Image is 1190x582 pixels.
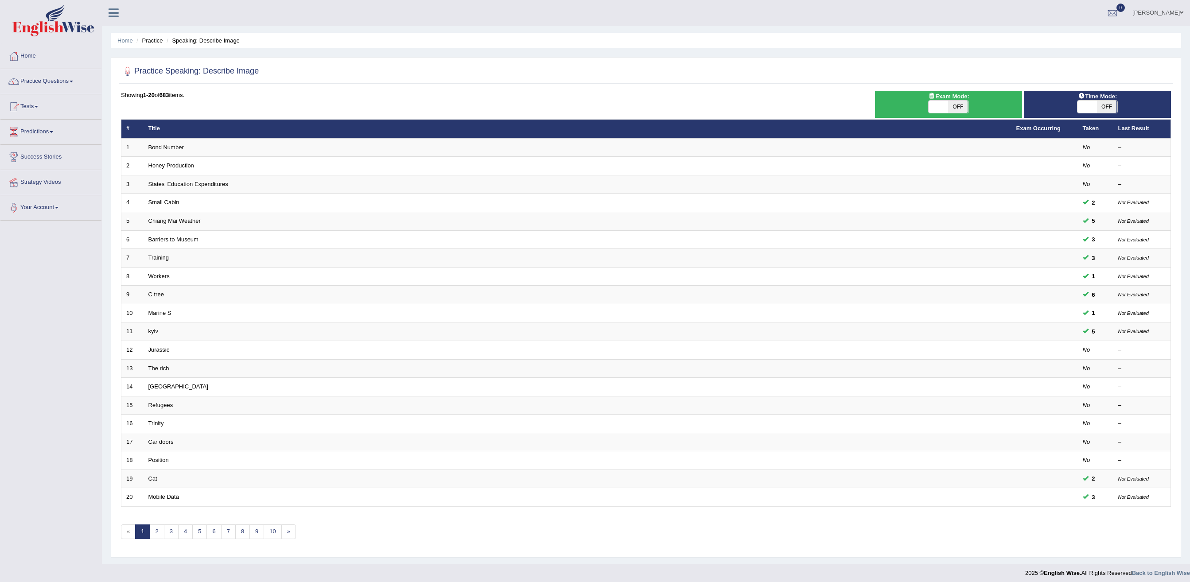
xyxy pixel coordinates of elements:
a: Home [0,44,101,66]
a: Your Account [0,195,101,217]
a: Back to English Wise [1132,570,1190,576]
a: 5 [192,524,207,539]
em: No [1083,438,1090,445]
a: 10 [264,524,281,539]
em: No [1083,420,1090,427]
div: – [1118,419,1166,428]
small: Not Evaluated [1118,255,1149,260]
h2: Practice Speaking: Describe Image [121,65,259,78]
small: Not Evaluated [1118,494,1149,500]
em: No [1083,383,1090,390]
td: 19 [121,469,144,488]
span: Time Mode: [1074,92,1120,101]
span: « [121,524,136,539]
a: Success Stories [0,145,101,167]
td: 6 [121,230,144,249]
span: 0 [1116,4,1125,12]
td: 7 [121,249,144,268]
a: Small Cabin [148,199,179,206]
span: You can still take this question [1089,290,1099,299]
span: You can still take this question [1089,198,1099,207]
a: Marine S [148,310,171,316]
span: OFF [948,101,968,113]
td: 18 [121,451,144,470]
th: Title [144,120,1011,138]
small: Not Evaluated [1118,476,1149,481]
div: – [1118,401,1166,410]
div: – [1118,456,1166,465]
em: No [1083,144,1090,151]
td: 16 [121,415,144,433]
em: No [1083,162,1090,169]
div: – [1118,180,1166,189]
a: Trinity [148,420,164,427]
span: Exam Mode: [925,92,972,101]
a: 2 [149,524,164,539]
div: 2025 © All Rights Reserved [1025,564,1190,577]
span: You can still take this question [1089,253,1099,263]
a: 6 [206,524,221,539]
small: Not Evaluated [1118,274,1149,279]
a: States' Education Expenditures [148,181,228,187]
small: Not Evaluated [1118,200,1149,205]
th: # [121,120,144,138]
td: 17 [121,433,144,451]
div: Show exams occurring in exams [875,91,1022,118]
a: Bond Number [148,144,184,151]
span: OFF [1097,101,1116,113]
td: 12 [121,341,144,359]
a: Tests [0,94,101,116]
td: 5 [121,212,144,231]
a: Strategy Videos [0,170,101,192]
td: 20 [121,488,144,507]
div: – [1118,383,1166,391]
span: You can still take this question [1089,272,1099,281]
div: – [1118,346,1166,354]
div: – [1118,365,1166,373]
td: 11 [121,322,144,341]
th: Last Result [1113,120,1171,138]
span: You can still take this question [1089,235,1099,244]
td: 14 [121,378,144,396]
b: 683 [159,92,169,98]
div: – [1118,144,1166,152]
td: 8 [121,267,144,286]
a: Honey Production [148,162,194,169]
a: Car doors [148,438,174,445]
small: Not Evaluated [1118,310,1149,316]
em: No [1083,365,1090,372]
td: 9 [121,286,144,304]
li: Practice [134,36,163,45]
small: Not Evaluated [1118,237,1149,242]
td: 2 [121,157,144,175]
span: You can still take this question [1089,493,1099,502]
small: Not Evaluated [1118,329,1149,334]
a: 1 [135,524,150,539]
b: 1-20 [143,92,155,98]
td: 1 [121,138,144,157]
a: Jurassic [148,346,170,353]
a: Workers [148,273,170,279]
em: No [1083,346,1090,353]
div: Showing of items. [121,91,1171,99]
a: 8 [235,524,250,539]
a: Home [117,37,133,44]
a: Chiang Mai Weather [148,217,201,224]
a: The rich [148,365,169,372]
small: Not Evaluated [1118,292,1149,297]
em: No [1083,457,1090,463]
span: You can still take this question [1089,474,1099,483]
a: Position [148,457,169,463]
a: C tree [148,291,164,298]
a: » [281,524,296,539]
div: – [1118,438,1166,446]
td: 13 [121,359,144,378]
a: Cat [148,475,157,482]
a: 9 [249,524,264,539]
a: kyiv [148,328,158,334]
td: 10 [121,304,144,322]
em: No [1083,181,1090,187]
strong: English Wise. [1044,570,1081,576]
th: Taken [1078,120,1113,138]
